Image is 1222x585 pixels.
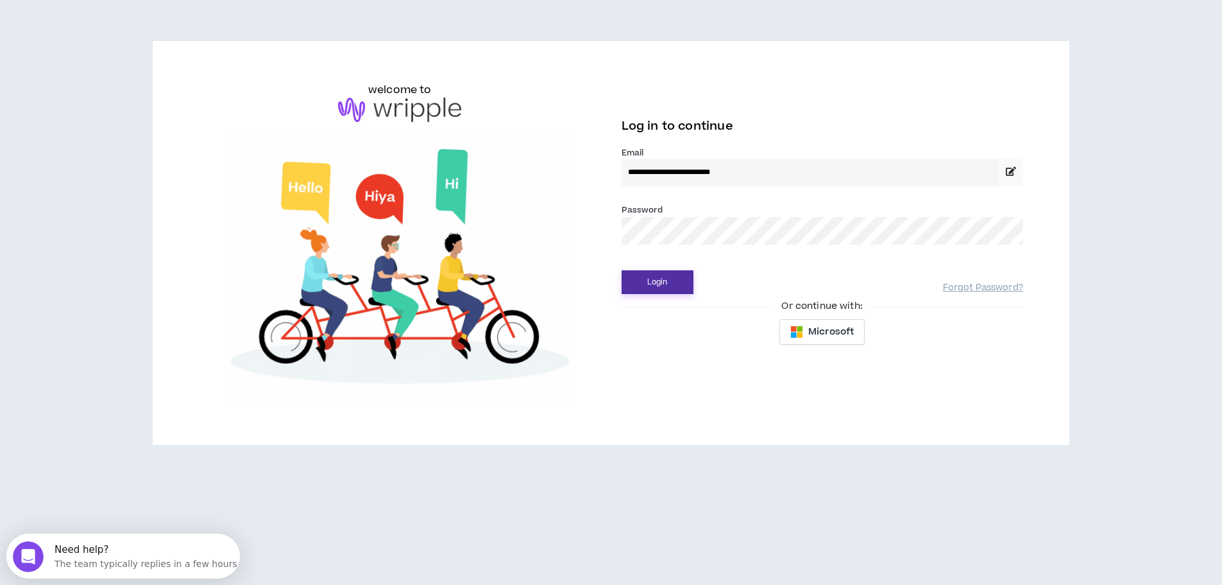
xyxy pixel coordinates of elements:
[622,118,733,134] span: Log in to continue
[13,541,44,572] iframe: Intercom live chat
[808,325,854,339] span: Microsoft
[772,299,871,313] span: Or continue with:
[48,21,233,35] div: The team typically replies in a few hours.
[779,319,865,345] button: Microsoft
[6,534,240,579] iframe: Intercom live chat discovery launcher
[622,147,1023,159] label: Email
[338,98,461,122] img: logo-brand.png
[622,270,693,294] button: Login
[943,282,1023,294] a: Forgot Password?
[5,5,246,40] div: Open Intercom Messenger
[199,135,600,405] img: Welcome to Wripple
[48,11,233,21] div: Need help?
[622,204,663,216] label: Password
[368,82,432,98] h6: welcome to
